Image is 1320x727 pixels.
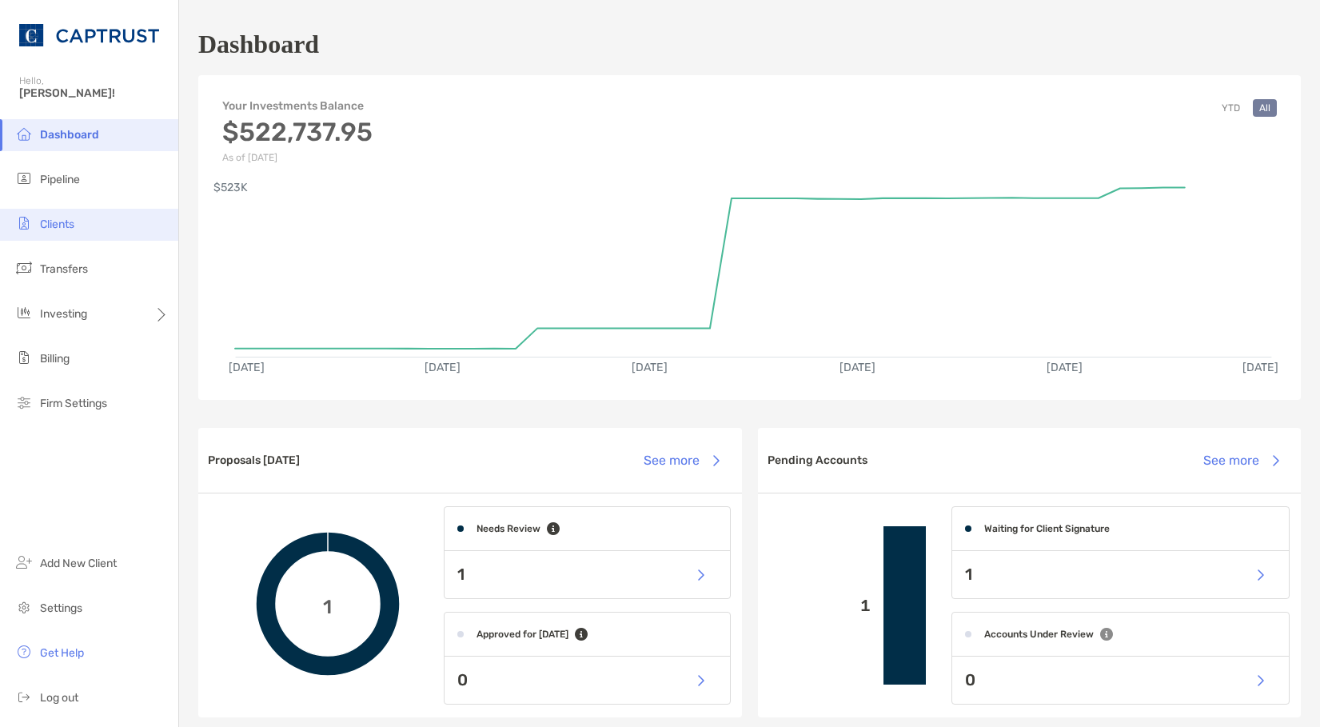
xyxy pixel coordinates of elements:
[1244,362,1280,375] text: [DATE]
[477,629,568,640] h4: Approved for [DATE]
[40,128,99,142] span: Dashboard
[14,124,34,143] img: dashboard icon
[425,362,461,375] text: [DATE]
[198,30,319,59] h1: Dashboard
[208,453,300,467] h3: Proposals [DATE]
[477,523,540,534] h4: Needs Review
[213,181,248,194] text: $523K
[771,596,871,616] p: 1
[40,218,74,231] span: Clients
[14,169,34,188] img: pipeline icon
[840,362,876,375] text: [DATE]
[14,393,34,412] img: firm-settings icon
[40,397,107,410] span: Firm Settings
[222,152,373,163] p: As of [DATE]
[984,629,1094,640] h4: Accounts Under Review
[965,670,975,690] p: 0
[229,362,265,375] text: [DATE]
[14,258,34,278] img: transfers icon
[222,117,373,147] h3: $522,737.95
[1047,362,1083,375] text: [DATE]
[40,307,87,321] span: Investing
[984,523,1110,534] h4: Waiting for Client Signature
[14,348,34,367] img: billing icon
[40,646,84,660] span: Get Help
[40,352,70,365] span: Billing
[632,443,732,478] button: See more
[222,99,373,113] h4: Your Investments Balance
[457,670,468,690] p: 0
[40,262,88,276] span: Transfers
[40,691,78,705] span: Log out
[768,453,867,467] h3: Pending Accounts
[457,565,465,585] p: 1
[965,565,972,585] p: 1
[40,557,117,570] span: Add New Client
[1253,99,1277,117] button: All
[14,687,34,706] img: logout icon
[632,362,668,375] text: [DATE]
[19,6,159,64] img: CAPTRUST Logo
[1190,443,1291,478] button: See more
[40,173,80,186] span: Pipeline
[1215,99,1246,117] button: YTD
[14,553,34,572] img: add_new_client icon
[14,303,34,322] img: investing icon
[19,86,169,100] span: [PERSON_NAME]!
[14,642,34,661] img: get-help icon
[14,597,34,617] img: settings icon
[323,593,332,617] span: 1
[14,214,34,233] img: clients icon
[40,601,82,615] span: Settings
